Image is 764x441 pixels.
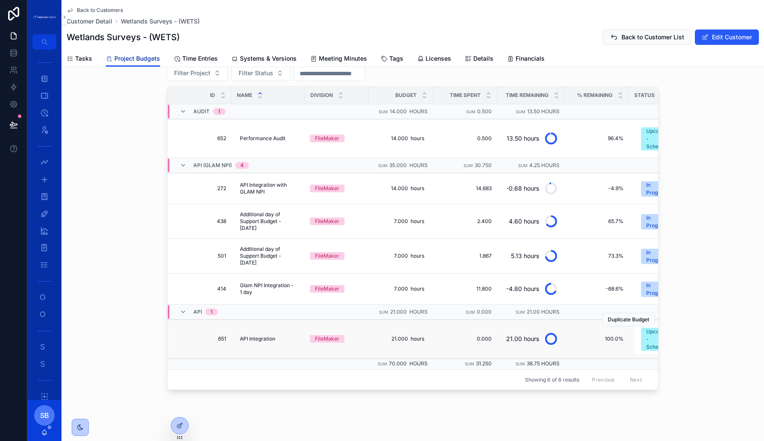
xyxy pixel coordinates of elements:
a: Licenses [417,51,451,68]
a: 7.000 hours [374,215,428,228]
a: Tags [381,51,403,68]
a: Time Entries [174,51,218,68]
span: API (GLAM NPI) [193,162,232,169]
a: API Integration with GLAM NPI [236,178,300,199]
span: 7.000 hours [377,218,424,225]
span: 14.000 hours [390,108,428,115]
div: FileMaker [315,218,339,225]
span: Licenses [426,54,451,63]
span: -4.9% [570,185,624,192]
span: S [38,343,47,351]
span: Tasks [75,54,92,63]
span: 73.3% [570,253,624,259]
button: Select Button [231,65,291,81]
span: Filter Project [174,69,210,77]
button: Edit Customer [695,29,759,45]
a: Meeting Minutes [310,51,367,68]
a: 651 [178,335,226,342]
span: Additional day of Support Budget - [DATE] [240,246,296,266]
div: In Progress [646,282,672,297]
a: 0.000 [438,335,492,342]
span: Glam NPI Integration - 1 day [240,282,296,296]
div: FileMaker [315,335,339,343]
div: -0.68 hours [506,180,539,197]
span: Time Spent [450,92,481,99]
a: 11.800 [438,285,492,292]
span: 21.00 hours [527,309,560,315]
span: Audit [193,108,210,115]
small: Sum [516,109,525,114]
span: SB [40,410,49,420]
span: Additional day of Support Budget - [DATE] [240,211,296,232]
span: 0.500 [438,135,492,142]
span: Id [210,92,215,99]
small: Sum [379,109,388,114]
div: 1 [218,108,220,115]
button: Select Button [634,323,694,354]
div: Upcoming - Scheduled [646,127,672,150]
span: Financials [516,54,545,63]
a: 652 [178,135,226,142]
a: 4.60 hours [502,211,560,232]
div: FileMaker [315,252,339,260]
a: 2.400 [438,218,492,225]
a: FileMaker [310,285,364,293]
span: 70.000 hours [389,360,428,367]
a: Project Budgets [106,51,160,67]
a: 14.000 hours [374,182,428,195]
button: Back to Customer List [602,29,691,45]
div: In Progress [646,214,672,229]
span: Division [310,92,333,99]
a: FileMaker [310,218,364,225]
span: API Integration with GLAM NPI [240,182,296,195]
span: Tags [389,54,403,63]
span: 4.25 hours [529,162,560,168]
div: 13.50 hours [507,130,539,147]
a: Additional day of Support Budget - [DATE] [236,242,300,270]
a: 438 [178,218,226,225]
small: Sum [378,362,387,366]
div: FileMaker [315,135,339,142]
a: 272 [178,185,226,192]
button: Select Button [634,210,694,233]
div: 21.00 hours [506,330,539,347]
div: 4 [240,162,244,169]
span: Duplicate Budget [608,316,649,323]
div: In Progress [646,181,672,197]
a: -4.80 hours [502,279,560,299]
a: FileMaker [310,135,364,142]
a: 5.13 hours [502,246,560,266]
a: 414 [178,285,226,292]
img: App logo [32,15,56,19]
h1: Wetlands Surveys - (WETS) [67,31,180,43]
span: 1.867 [438,253,492,259]
div: 4.60 hours [509,213,539,230]
span: S [38,360,47,368]
a: FileMaker [310,335,364,343]
a: FileMaker [310,252,364,260]
div: 5.13 hours [511,247,539,265]
button: Select Button [634,123,694,154]
span: Name [237,92,252,99]
span: 31.250 [476,360,492,367]
a: 501 [178,253,226,259]
span: Performance Audit [240,135,286,142]
a: S [32,339,56,355]
small: Sum [464,163,473,168]
a: Tasks [67,51,92,68]
small: Sum [466,109,475,114]
a: O [32,290,56,305]
button: Duplicate Budget [602,313,655,326]
a: Select Button [634,244,694,268]
a: 21.00 hours [502,329,560,349]
span: O [38,293,47,302]
span: 7.000 hours [377,253,424,259]
a: 65.7% [570,218,624,225]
